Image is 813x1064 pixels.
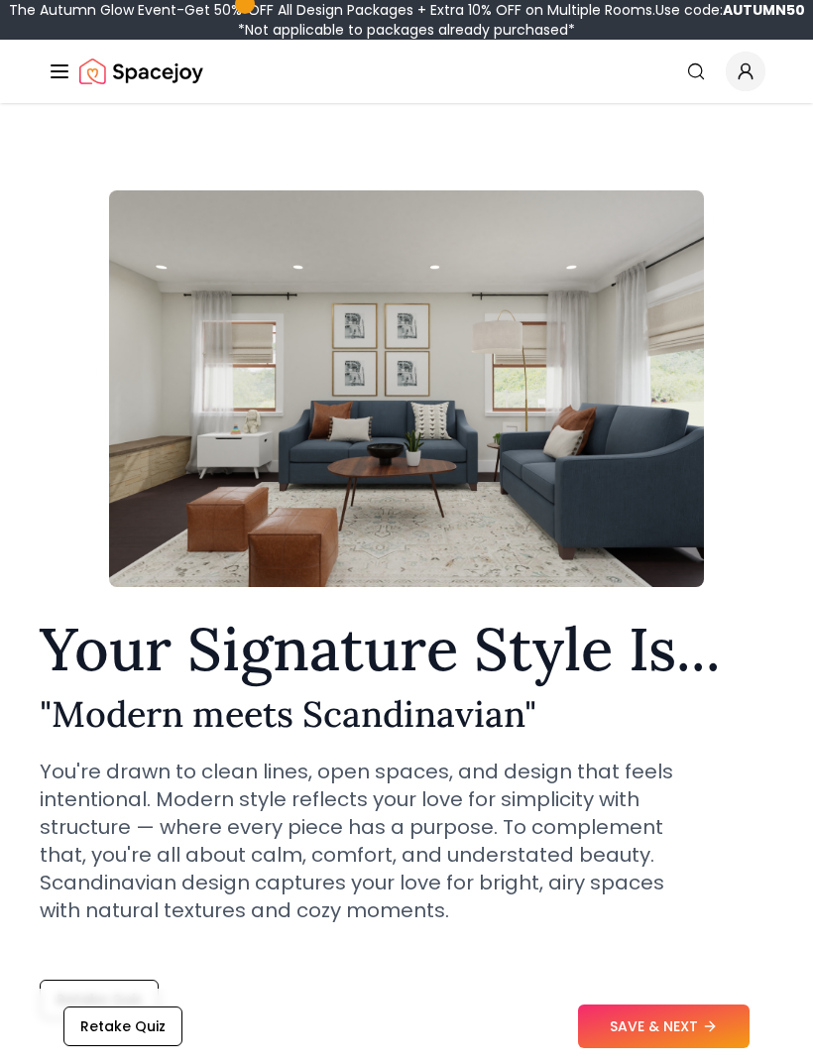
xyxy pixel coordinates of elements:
img: Modern meets Scandinavian Style Example [109,190,704,587]
nav: Global [48,40,765,103]
button: Retake Quiz [40,980,159,1019]
span: *Not applicable to packages already purchased* [238,20,575,40]
img: Spacejoy Logo [79,52,203,91]
p: You're drawn to clean lines, open spaces, and design that feels intentional. Modern style reflect... [40,758,706,924]
a: Spacejoy [79,52,203,91]
button: SAVE & NEXT [578,1005,750,1048]
h2: " Modern meets Scandinavian " [40,694,773,734]
button: Retake Quiz [63,1006,182,1046]
h1: Your Signature Style Is... [40,619,773,678]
